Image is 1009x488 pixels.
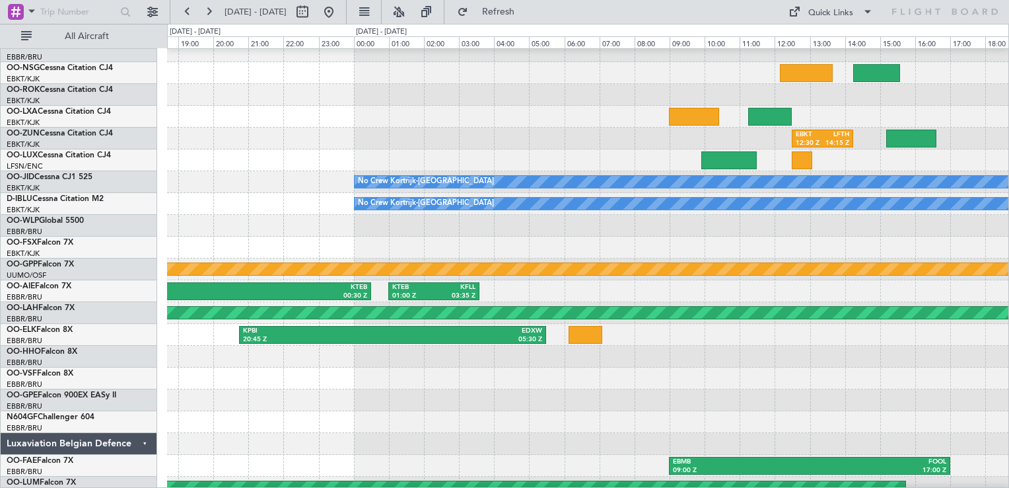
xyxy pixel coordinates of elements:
div: 01:00 [389,36,424,48]
button: Refresh [451,1,530,22]
span: Refresh [471,7,526,17]
div: 00:30 Z [235,292,367,301]
a: OO-ROKCessna Citation CJ4 [7,86,113,94]
div: 20:00 [213,36,248,48]
input: Trip Number [40,2,116,22]
a: EBBR/BRU [7,423,42,433]
div: 17:00 Z [810,466,946,475]
span: OO-GPE [7,391,38,399]
div: 16:45 Z [102,292,234,301]
a: EBKT/KJK [7,74,40,84]
div: 12:30 Z [796,139,823,148]
div: KFLL [434,283,475,292]
span: [DATE] - [DATE] [225,6,287,18]
a: OO-ZUNCessna Citation CJ4 [7,130,113,138]
a: OO-AIEFalcon 7X [7,282,71,290]
div: 19:00 [178,36,213,48]
a: EBBR/BRU [7,380,42,389]
div: 13:00 [810,36,845,48]
span: OO-ELK [7,326,36,334]
div: 06:00 [565,36,600,48]
div: 15:00 [880,36,915,48]
div: 00:00 [354,36,389,48]
div: 05:00 [529,36,564,48]
a: EBKT/KJK [7,249,40,259]
div: 03:35 Z [434,292,475,301]
a: EBKT/KJK [7,205,40,215]
span: OO-VSF [7,370,37,378]
span: D-IBLU [7,195,32,203]
a: EBBR/BRU [7,401,42,411]
span: OO-LXA [7,108,38,116]
div: 10:00 [705,36,740,48]
div: KTEB [392,283,434,292]
div: No Crew Kortrijk-[GEOGRAPHIC_DATA] [358,194,494,214]
span: OO-FSX [7,239,37,247]
span: OO-LUX [7,151,38,159]
div: FOOL [810,458,946,467]
a: OO-LXACessna Citation CJ4 [7,108,111,116]
span: OO-NSG [7,64,40,72]
span: OO-ZUN [7,130,40,138]
a: OO-FAEFalcon 7X [7,457,73,465]
a: EBBR/BRU [7,52,42,62]
span: OO-LUM [7,479,40,487]
a: OO-GPEFalcon 900EX EASy II [7,391,116,399]
div: EBMB [673,458,810,467]
a: LFSN/ENC [7,161,43,171]
div: 01:00 Z [392,292,434,301]
div: 11:00 [740,36,775,48]
span: OO-LAH [7,304,38,312]
div: 17:00 [950,36,985,48]
span: OO-WLP [7,217,39,225]
a: OO-NSGCessna Citation CJ4 [7,64,113,72]
a: EBKT/KJK [7,140,40,149]
a: D-IBLUCessna Citation M2 [7,195,104,203]
a: OO-JIDCessna CJ1 525 [7,173,92,181]
div: 22:00 [283,36,318,48]
span: OO-JID [7,173,34,181]
a: EBBR/BRU [7,314,42,324]
div: EBKT [796,130,823,140]
div: [DATE] - [DATE] [170,26,221,38]
a: OO-LAHFalcon 7X [7,304,75,312]
a: EBBR/BRU [7,336,42,346]
div: 12:00 [775,36,810,48]
div: LFTH [823,130,850,140]
div: KTEB [235,283,367,292]
div: 09:00 Z [673,466,810,475]
div: Quick Links [808,7,853,20]
span: N604GF [7,413,38,421]
div: 03:00 [459,36,494,48]
div: EDXW [393,327,543,336]
div: 14:00 [845,36,880,48]
div: No Crew Kortrijk-[GEOGRAPHIC_DATA] [358,172,494,192]
a: EBBR/BRU [7,292,42,302]
a: OO-HHOFalcon 8X [7,348,77,356]
a: EBKT/KJK [7,183,40,193]
span: OO-HHO [7,348,41,356]
a: OO-WLPGlobal 5500 [7,217,84,225]
div: EHRD [102,283,234,292]
div: [DATE] - [DATE] [356,26,407,38]
div: 16:00 [915,36,950,48]
div: 21:00 [248,36,283,48]
div: 08:00 [635,36,670,48]
div: 14:15 Z [823,139,850,148]
div: 04:00 [494,36,529,48]
div: 09:00 [670,36,705,48]
a: OO-LUMFalcon 7X [7,479,76,487]
div: 07:00 [600,36,635,48]
a: EBKT/KJK [7,118,40,128]
a: OO-GPPFalcon 7X [7,261,74,268]
a: N604GFChallenger 604 [7,413,94,421]
a: UUMO/OSF [7,270,46,280]
a: EBKT/KJK [7,96,40,106]
a: EBBR/BRU [7,467,42,477]
button: All Aircraft [15,26,143,47]
span: OO-GPP [7,261,38,268]
div: 02:00 [424,36,459,48]
div: KPBI [243,327,393,336]
span: OO-FAE [7,457,37,465]
span: OO-AIE [7,282,35,290]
